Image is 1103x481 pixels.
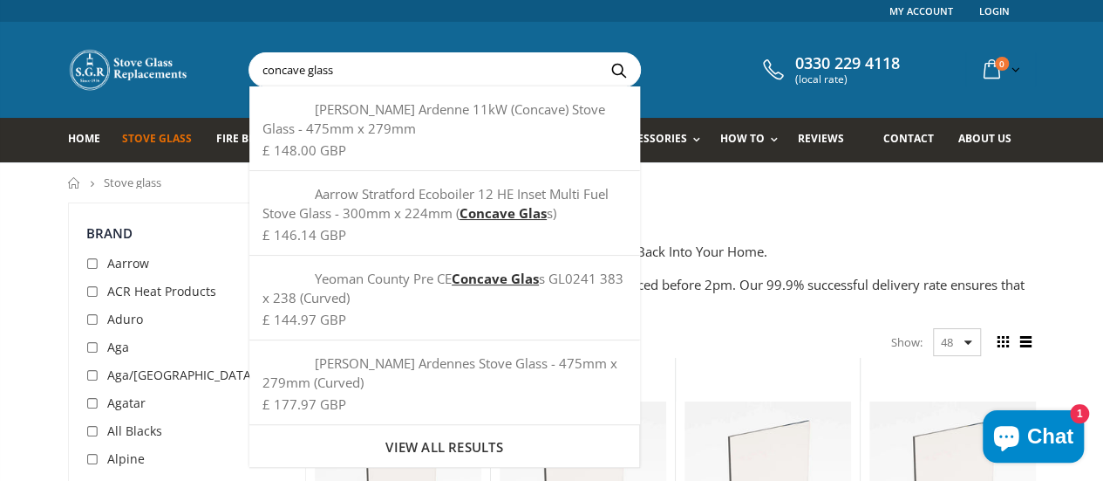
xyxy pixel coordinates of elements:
span: 0 [995,57,1009,71]
input: Search your stove brand... [249,53,835,86]
a: 0 [977,52,1024,86]
span: Alpine [107,450,145,467]
span: List view [1017,333,1036,352]
strong: Concave Glas [452,270,539,287]
span: Accessories [616,131,686,146]
div: Aarrow Stratford Ecoboiler 12 HE Inset Multi Fuel Stove Glass - 300mm x 224mm ( s) [262,184,626,223]
span: Grid view [994,333,1013,352]
span: Agatar [107,395,146,411]
span: All Blacks [107,423,162,439]
span: Aga [107,339,129,355]
span: Aga/[GEOGRAPHIC_DATA] [107,367,255,383]
p: Get Your Stove Running Again And Bring The Warmth Back Into Your Home. [314,242,1036,262]
p: We dispatch your order out to you the same day if placed before 2pm. Our 99.9% successful deliver... [314,275,1036,314]
span: £ 144.97 GBP [262,311,346,328]
span: 0330 229 4118 [795,54,900,73]
img: Stove Glass Replacement [68,48,190,92]
span: Stove glass [104,175,161,190]
a: Accessories [616,118,708,162]
inbox-online-store-chat: Shopify online store chat [977,410,1089,467]
a: Fire Bricks [216,118,292,162]
span: How To [720,131,765,146]
span: About us [957,131,1011,146]
strong: Concave Glas [460,204,547,222]
span: ACR Heat Products [107,283,216,299]
div: [PERSON_NAME] Ardenne 11kW (Concave) Stove Glass - 475mm x 279mm [262,100,626,138]
a: How To [720,118,786,162]
a: Contact [882,118,946,162]
span: Fire Bricks [216,131,279,146]
a: Reviews [798,118,857,162]
span: Home [68,131,100,146]
span: £ 177.97 GBP [262,395,346,413]
span: Show: [891,328,923,356]
span: View all results [385,438,502,456]
span: Contact [882,131,933,146]
button: Search [599,53,638,86]
div: Yeoman County Pre CE s GL0241 383 x 238 (Curved) [262,269,626,307]
span: (local rate) [795,73,900,86]
span: £ 146.14 GBP [262,226,346,244]
a: Stove Glass [122,118,205,162]
span: Reviews [798,131,844,146]
span: Aarrow [107,255,149,271]
span: Aduro [107,311,143,327]
a: Home [68,177,81,189]
a: About us [957,118,1024,162]
a: Home [68,118,113,162]
div: [PERSON_NAME] Ardennes Stove Glass - 475mm x 279mm (Curved) [262,354,626,392]
span: Brand [86,224,133,242]
span: £ 148.00 GBP [262,141,346,159]
h2: STOVE GLASS [314,203,1036,238]
span: Stove Glass [122,131,192,146]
